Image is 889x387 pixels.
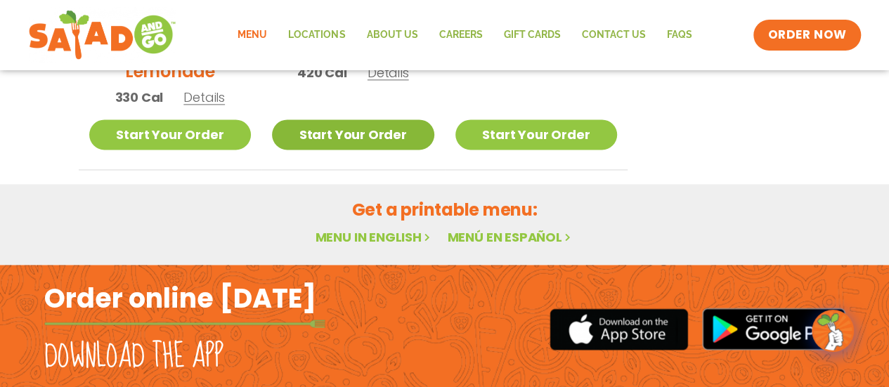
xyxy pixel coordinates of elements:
[455,119,618,150] a: Start Your Order
[493,19,571,51] a: GIFT CARDS
[183,88,225,106] span: Details
[89,119,252,150] a: Start Your Order
[767,27,846,44] span: ORDER NOW
[702,308,845,350] img: google_play
[79,197,811,222] h2: Get a printable menu:
[227,19,278,51] a: Menu
[753,20,860,51] a: ORDER NOW
[44,281,316,315] h2: Order online [DATE]
[447,228,573,246] a: Menú en español
[44,320,325,327] img: fork
[44,337,223,376] h2: Download the app
[428,19,493,51] a: Careers
[368,64,409,81] span: Details
[272,119,434,150] a: Start Your Order
[28,7,176,63] img: new-SAG-logo-768×292
[356,19,428,51] a: About Us
[297,63,347,82] span: 420 Cal
[115,88,164,107] span: 330 Cal
[227,19,702,51] nav: Menu
[550,306,688,352] img: appstore
[813,311,852,350] img: wpChatIcon
[571,19,656,51] a: Contact Us
[656,19,702,51] a: FAQs
[278,19,356,51] a: Locations
[315,228,433,246] a: Menu in English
